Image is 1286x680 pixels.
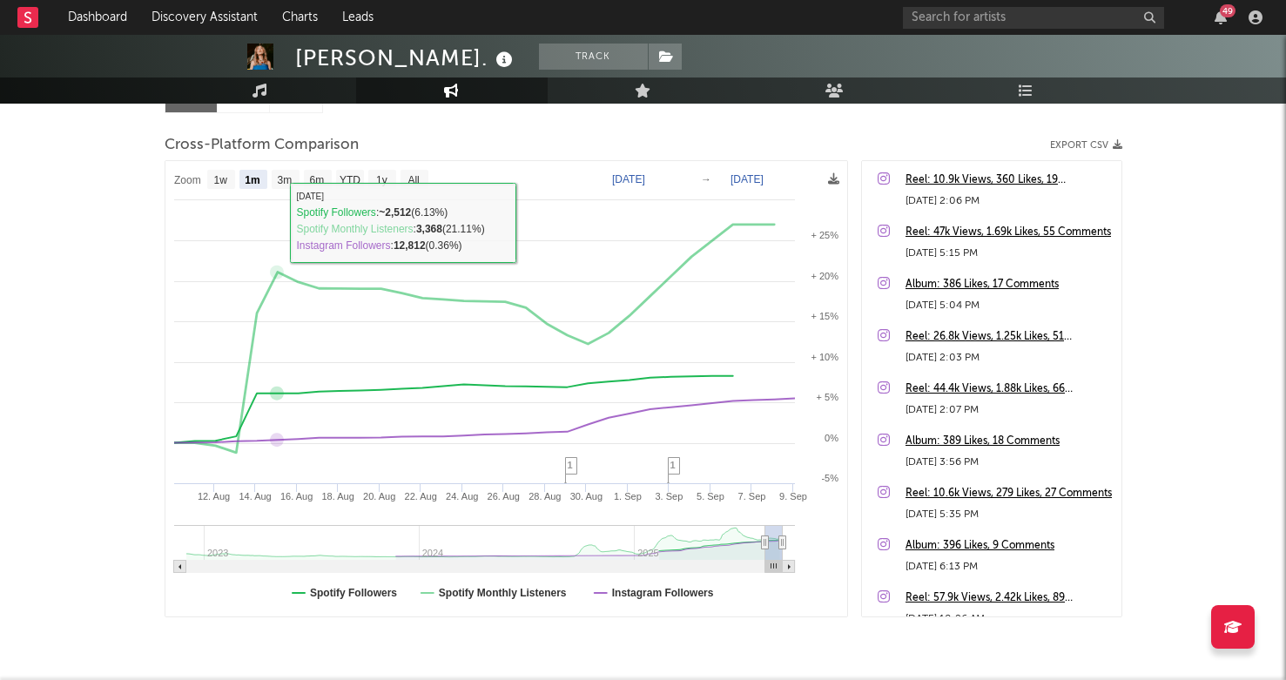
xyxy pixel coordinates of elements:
a: Reel: 57.9k Views, 2.42k Likes, 89 Comments [906,588,1113,609]
text: All [407,174,419,186]
div: [DATE] 3:56 PM [906,452,1113,473]
text: 5. Sep [697,491,724,502]
text: 6m [309,174,324,186]
text: 3. Sep [655,491,683,502]
text: 28. Aug [529,491,561,502]
div: [PERSON_NAME]. [295,44,517,72]
div: [DATE] 10:26 AM [906,609,1113,630]
text: 18. Aug [321,491,353,502]
text: 9. Sep [779,491,807,502]
text: + 10% [811,352,838,362]
text: 20. Aug [363,491,395,502]
text: Spotify Monthly Listeners [438,587,566,599]
text: 1. Sep [613,491,641,502]
text: 16. Aug [279,491,312,502]
div: [DATE] 2:06 PM [906,191,1113,212]
input: Search for artists [903,7,1164,29]
button: 49 [1215,10,1227,24]
text: 22. Aug [404,491,436,502]
div: [DATE] 5:35 PM [906,504,1113,525]
text: + 5% [816,392,838,402]
div: [DATE] 5:04 PM [906,295,1113,316]
text: 1m [245,174,259,186]
span: Cross-Platform Comparison [165,135,359,156]
div: [DATE] 2:03 PM [906,347,1113,368]
text: 0% [825,433,838,443]
div: [DATE] 2:07 PM [906,400,1113,421]
text: → [701,173,711,185]
a: Reel: 47k Views, 1.69k Likes, 55 Comments [906,222,1113,243]
text: Instagram Followers [611,587,713,599]
div: [DATE] 5:15 PM [906,243,1113,264]
div: [DATE] 6:13 PM [906,556,1113,577]
span: 1 [568,460,573,470]
text: 1y [376,174,387,186]
text: 7. Sep [737,491,765,502]
text: 1w [213,174,227,186]
a: Album: 386 Likes, 17 Comments [906,274,1113,295]
text: YTD [339,174,360,186]
button: Track [539,44,648,70]
text: 3m [277,174,292,186]
a: Reel: 10.9k Views, 360 Likes, 19 Comments [906,170,1113,191]
text: Spotify Followers [310,587,397,599]
a: Reel: 10.6k Views, 279 Likes, 27 Comments [906,483,1113,504]
text: -5% [821,473,838,483]
text: 30. Aug [569,491,602,502]
text: 14. Aug [239,491,271,502]
button: Export CSV [1050,140,1122,151]
a: Reel: 26.8k Views, 1.25k Likes, 51 Comments [906,327,1113,347]
span: 1 [670,460,676,470]
a: Album: 396 Likes, 9 Comments [906,535,1113,556]
a: Reel: 44.4k Views, 1.88k Likes, 66 Comments [906,379,1113,400]
text: 24. Aug [446,491,478,502]
text: 26. Aug [487,491,519,502]
text: + 20% [811,271,838,281]
div: 49 [1220,4,1236,17]
text: + 15% [811,311,838,321]
a: Album: 389 Likes, 18 Comments [906,431,1113,452]
text: + 25% [811,230,838,240]
text: 12. Aug [197,491,229,502]
text: [DATE] [612,173,645,185]
text: [DATE] [731,173,764,185]
text: Zoom [174,174,201,186]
